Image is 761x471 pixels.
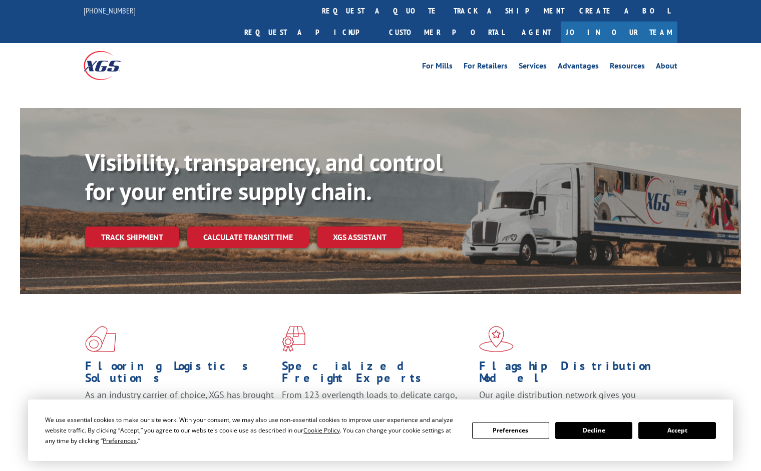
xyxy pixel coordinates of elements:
a: Track shipment [85,226,179,247]
a: XGS ASSISTANT [317,226,403,248]
a: Calculate transit time [187,226,309,248]
a: About [656,62,677,73]
a: Request a pickup [237,21,382,43]
a: Join Our Team [561,21,677,43]
img: xgs-icon-flagship-distribution-model-red [479,326,514,352]
img: xgs-icon-total-supply-chain-intelligence-red [85,326,116,352]
a: Advantages [558,62,599,73]
a: For Retailers [464,62,508,73]
b: Visibility, transparency, and control for your entire supply chain. [85,146,443,206]
div: We use essential cookies to make our site work. With your consent, we may also use non-essential ... [45,414,460,446]
button: Accept [638,422,715,439]
img: xgs-icon-focused-on-flooring-red [282,326,305,352]
a: Services [519,62,547,73]
div: Cookie Consent Prompt [28,399,733,461]
a: For Mills [422,62,453,73]
button: Decline [555,422,632,439]
a: Customer Portal [382,21,512,43]
p: From 123 overlength loads to delicate cargo, our experienced staff knows the best way to move you... [282,389,471,433]
a: [PHONE_NUMBER] [84,5,136,15]
h1: Flagship Distribution Model [479,360,668,389]
h1: Specialized Freight Experts [282,360,471,389]
a: Agent [512,21,561,43]
span: Cookie Policy [303,426,340,434]
span: Our agile distribution network gives you nationwide inventory management on demand. [479,389,663,412]
a: Resources [610,62,645,73]
h1: Flooring Logistics Solutions [85,360,274,389]
button: Preferences [472,422,549,439]
span: Preferences [103,436,137,445]
span: As an industry carrier of choice, XGS has brought innovation and dedication to flooring logistics... [85,389,274,424]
